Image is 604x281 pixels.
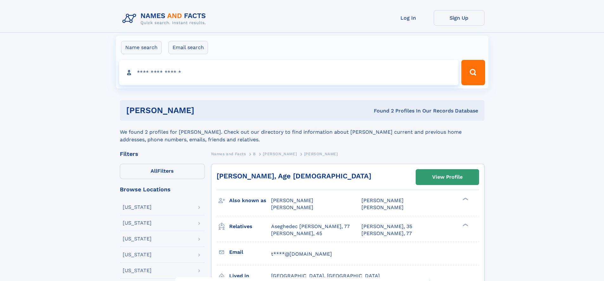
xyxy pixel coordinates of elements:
[271,273,380,279] span: [GEOGRAPHIC_DATA], [GEOGRAPHIC_DATA]
[123,205,152,210] div: [US_STATE]
[361,230,412,237] a: [PERSON_NAME], 77
[123,236,152,241] div: [US_STATE]
[151,168,157,174] span: All
[168,41,208,54] label: Email search
[121,41,162,54] label: Name search
[461,60,485,85] button: Search Button
[120,187,205,192] div: Browse Locations
[119,60,459,85] input: search input
[271,204,313,210] span: [PERSON_NAME]
[361,197,404,203] span: [PERSON_NAME]
[461,223,469,227] div: ❯
[123,220,152,226] div: [US_STATE]
[229,247,271,258] h3: Email
[416,169,479,185] a: View Profile
[120,151,205,157] div: Filters
[304,152,338,156] span: [PERSON_NAME]
[120,121,484,144] div: We found 2 profiles for [PERSON_NAME]. Check out our directory to find information about [PERSON_...
[263,152,297,156] span: [PERSON_NAME]
[271,223,350,230] a: Aseghedec [PERSON_NAME], 77
[126,106,284,114] h1: [PERSON_NAME]
[383,10,434,26] a: Log In
[229,195,271,206] h3: Also known as
[123,252,152,257] div: [US_STATE]
[271,197,313,203] span: [PERSON_NAME]
[253,152,256,156] span: B
[120,10,211,27] img: Logo Names and Facts
[123,268,152,273] div: [US_STATE]
[361,204,404,210] span: [PERSON_NAME]
[434,10,484,26] a: Sign Up
[211,150,246,158] a: Names and Facts
[253,150,256,158] a: B
[263,150,297,158] a: [PERSON_NAME]
[120,164,205,179] label: Filters
[432,170,463,184] div: View Profile
[271,230,322,237] a: [PERSON_NAME], 45
[229,221,271,232] h3: Relatives
[284,107,478,114] div: Found 2 Profiles In Our Records Database
[217,172,371,180] a: [PERSON_NAME], Age [DEMOGRAPHIC_DATA]
[461,197,469,201] div: ❯
[361,223,412,230] a: [PERSON_NAME], 35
